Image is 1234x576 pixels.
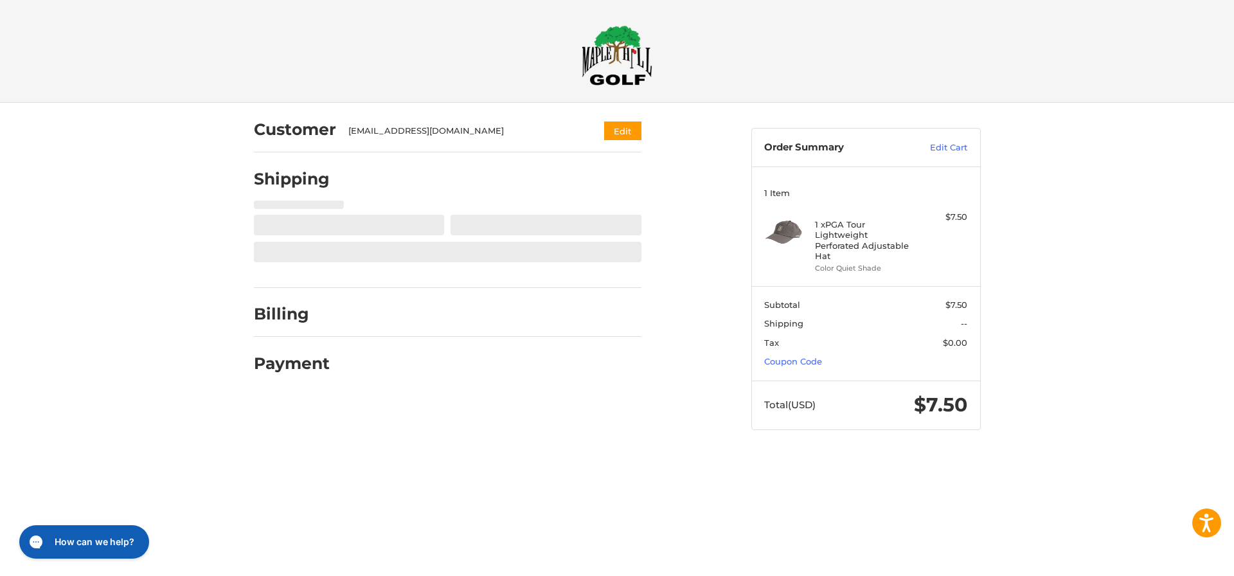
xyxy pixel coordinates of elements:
[764,300,800,310] span: Subtotal
[815,219,913,261] h4: 1 x PGA Tour Lightweight Perforated Adjustable Hat
[764,141,902,154] h3: Order Summary
[254,169,330,189] h2: Shipping
[764,356,822,366] a: Coupon Code
[914,393,967,417] span: $7.50
[764,399,816,411] span: Total (USD)
[945,300,967,310] span: $7.50
[604,122,641,140] button: Edit
[582,25,652,85] img: Maple Hill Golf
[902,141,967,154] a: Edit Cart
[917,211,967,224] div: $7.50
[348,125,579,138] div: [EMAIL_ADDRESS][DOMAIN_NAME]
[254,120,336,139] h2: Customer
[254,354,330,373] h2: Payment
[961,318,967,328] span: --
[764,318,803,328] span: Shipping
[13,521,153,563] iframe: Gorgias live chat messenger
[764,337,779,348] span: Tax
[943,337,967,348] span: $0.00
[815,263,913,274] li: Color Quiet Shade
[254,304,329,324] h2: Billing
[764,188,967,198] h3: 1 Item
